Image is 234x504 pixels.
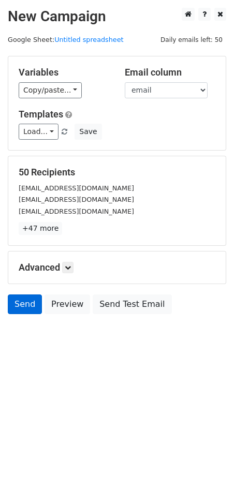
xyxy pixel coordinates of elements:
span: Daily emails left: 50 [157,34,226,46]
a: Daily emails left: 50 [157,36,226,43]
a: Preview [45,294,90,314]
button: Save [75,124,101,140]
h2: New Campaign [8,8,226,25]
h5: Email column [125,67,215,78]
a: Copy/paste... [19,82,82,98]
a: Send [8,294,42,314]
small: [EMAIL_ADDRESS][DOMAIN_NAME] [19,207,134,215]
h5: Advanced [19,262,215,273]
small: [EMAIL_ADDRESS][DOMAIN_NAME] [19,196,134,203]
small: [EMAIL_ADDRESS][DOMAIN_NAME] [19,184,134,192]
h5: 50 Recipients [19,167,215,178]
small: Google Sheet: [8,36,124,43]
h5: Variables [19,67,109,78]
a: Send Test Email [93,294,171,314]
a: +47 more [19,222,62,235]
a: Untitled spreadsheet [54,36,123,43]
a: Load... [19,124,58,140]
iframe: Chat Widget [182,454,234,504]
a: Templates [19,109,63,120]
